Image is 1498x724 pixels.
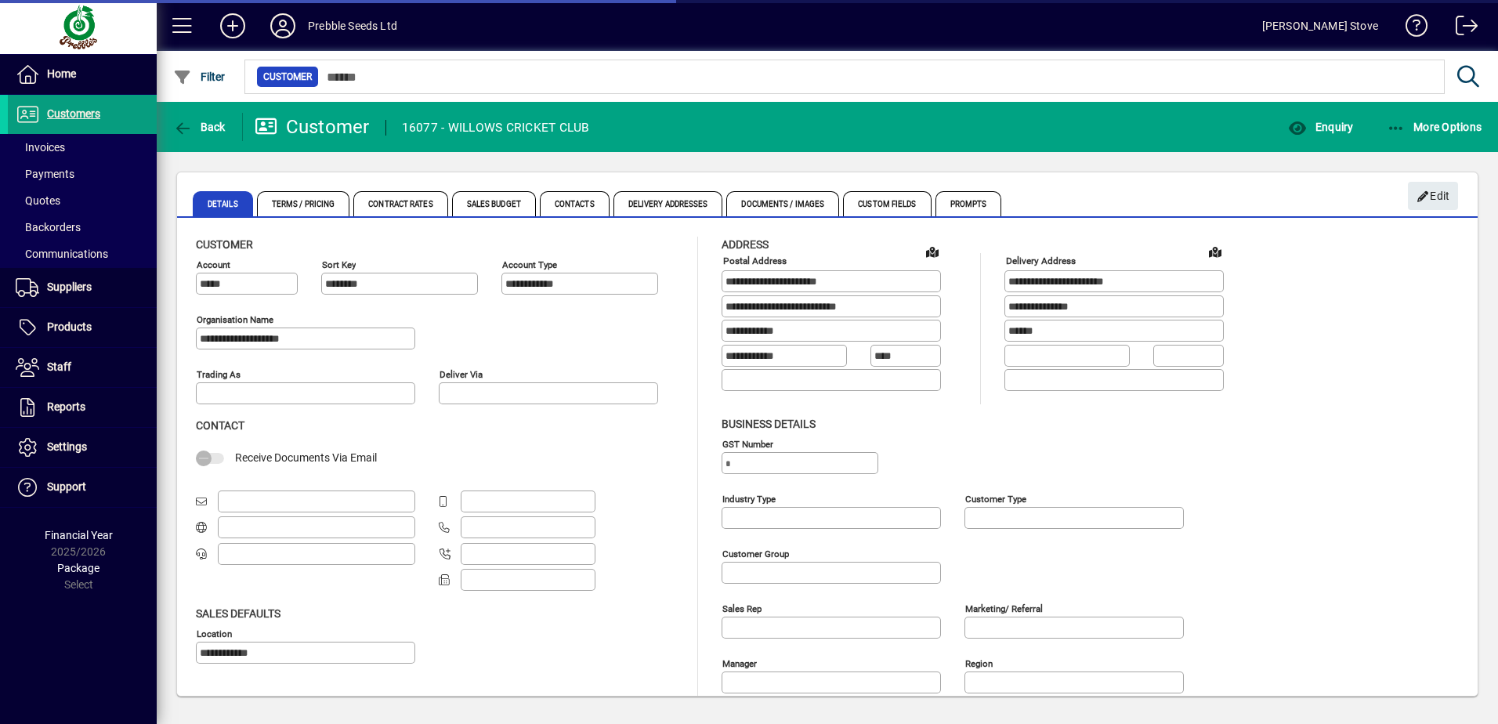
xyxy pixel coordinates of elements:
span: Contact [196,419,244,432]
span: Customer [196,238,253,251]
button: Add [208,12,258,40]
mat-label: Customer group [722,548,789,559]
div: Prebble Seeds Ltd [308,13,397,38]
mat-label: Deliver via [440,369,483,380]
span: Customer [263,69,312,85]
span: Package [57,562,100,574]
span: Terms / Pricing [257,191,350,216]
span: Contract Rates [353,191,447,216]
span: Back [173,121,226,133]
mat-label: Account Type [502,259,557,270]
span: Staff [47,360,71,373]
mat-label: Customer type [965,493,1026,504]
span: Custom Fields [843,191,931,216]
mat-label: Region [965,657,993,668]
span: Business details [722,418,816,430]
span: Sales defaults [196,607,280,620]
a: Home [8,55,157,94]
a: Payments [8,161,157,187]
span: Address [722,238,769,251]
mat-label: Trading as [197,369,241,380]
a: Support [8,468,157,507]
span: Backorders [16,221,81,233]
a: Quotes [8,187,157,214]
a: Logout [1444,3,1478,54]
a: View on map [1203,239,1228,264]
button: Back [169,113,230,141]
span: Filter [173,71,226,83]
a: Staff [8,348,157,387]
mat-label: GST Number [722,438,773,449]
mat-label: Sales rep [722,603,762,614]
span: Financial Year [45,529,113,541]
button: Filter [169,63,230,91]
a: Communications [8,241,157,267]
span: Home [47,67,76,80]
a: Settings [8,428,157,467]
div: 16077 - WILLOWS CRICKET CLUB [402,115,590,140]
span: Support [47,480,86,493]
button: Edit [1408,182,1458,210]
span: Customers [47,107,100,120]
mat-label: Location [197,628,232,639]
span: Payments [16,168,74,180]
span: Enquiry [1288,121,1353,133]
span: Sales Budget [452,191,536,216]
app-page-header-button: Back [157,113,243,141]
span: Suppliers [47,281,92,293]
mat-label: Industry type [722,493,776,504]
a: Reports [8,388,157,427]
button: Enquiry [1284,113,1357,141]
a: Invoices [8,134,157,161]
span: Prompts [935,191,1002,216]
span: Communications [16,248,108,260]
a: View on map [920,239,945,264]
button: More Options [1383,113,1486,141]
span: Settings [47,440,87,453]
a: Backorders [8,214,157,241]
span: Documents / Images [726,191,839,216]
span: Products [47,320,92,333]
mat-label: Account [197,259,230,270]
span: Invoices [16,141,65,154]
span: Reports [47,400,85,413]
mat-label: Sort key [322,259,356,270]
mat-label: Marketing/ Referral [965,603,1043,614]
span: Contacts [540,191,610,216]
mat-label: Organisation name [197,314,273,325]
span: Edit [1417,183,1450,209]
mat-label: Manager [722,657,757,668]
span: Delivery Addresses [613,191,723,216]
div: [PERSON_NAME] Stove [1262,13,1378,38]
a: Suppliers [8,268,157,307]
a: Knowledge Base [1394,3,1428,54]
span: More Options [1387,121,1482,133]
button: Profile [258,12,308,40]
span: Quotes [16,194,60,207]
a: Products [8,308,157,347]
span: Details [193,191,253,216]
span: Receive Documents Via Email [235,451,377,464]
div: Customer [255,114,370,139]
